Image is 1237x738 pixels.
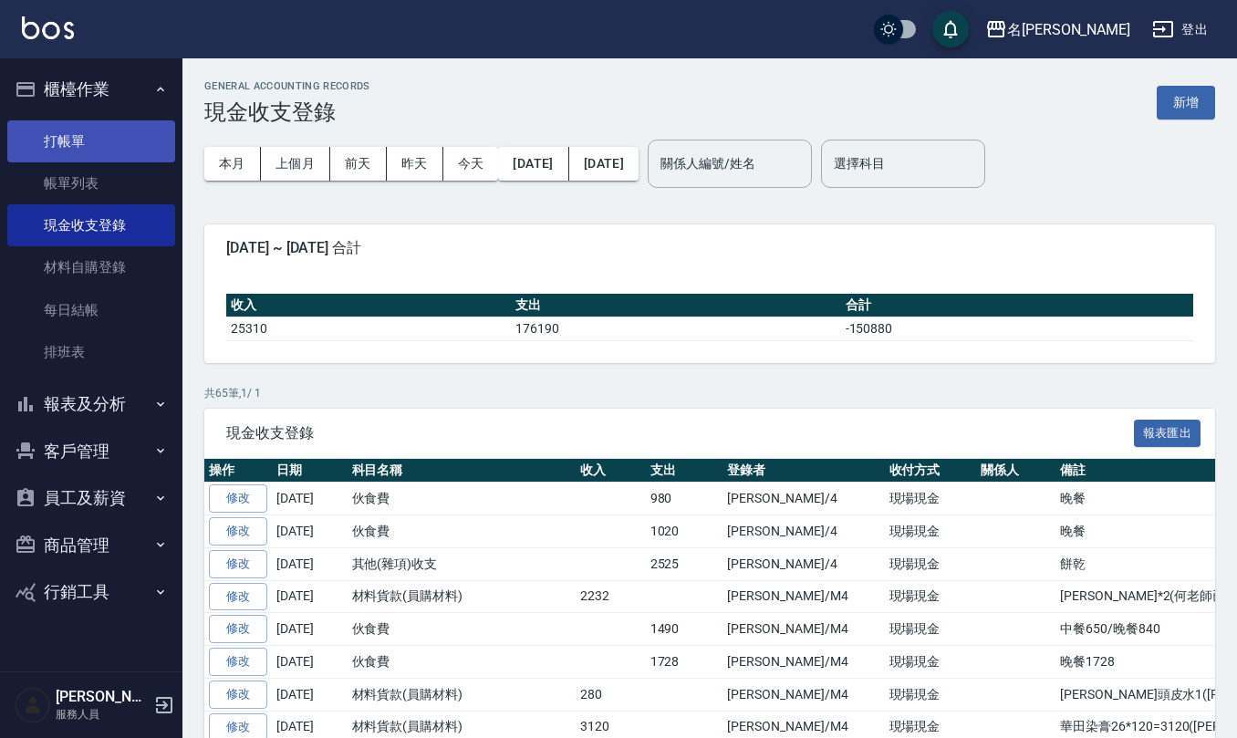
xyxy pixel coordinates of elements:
a: 帳單列表 [7,162,175,204]
td: [DATE] [272,646,348,679]
th: 操作 [204,459,272,483]
a: 新增 [1157,93,1215,110]
img: Person [15,687,51,723]
th: 支出 [646,459,723,483]
td: 現場現金 [885,515,977,548]
a: 報表匯出 [1134,423,1201,441]
a: 修改 [209,484,267,513]
button: 名[PERSON_NAME] [978,11,1138,48]
td: 現場現金 [885,547,977,580]
div: 名[PERSON_NAME] [1007,18,1130,41]
td: 1728 [646,646,723,679]
td: [DATE] [272,515,348,548]
td: 材料貨款(員購材料) [348,580,576,613]
th: 關係人 [976,459,1055,483]
img: Logo [22,16,74,39]
td: 材料貨款(員購材料) [348,678,576,711]
td: 現場現金 [885,678,977,711]
td: [DATE] [272,547,348,580]
button: save [932,11,969,47]
td: [PERSON_NAME]/4 [722,515,884,548]
button: 昨天 [387,147,443,181]
span: [DATE] ~ [DATE] 合計 [226,239,1193,257]
td: [DATE] [272,678,348,711]
button: 報表及分析 [7,380,175,428]
a: 現金收支登錄 [7,204,175,246]
td: 現場現金 [885,483,977,515]
button: [DATE] [498,147,568,181]
td: [PERSON_NAME]/4 [722,483,884,515]
button: 員工及薪資 [7,474,175,522]
td: 980 [646,483,723,515]
a: 材料自購登錄 [7,246,175,288]
p: 服務人員 [56,706,149,722]
td: [PERSON_NAME]/M4 [722,646,884,679]
p: 共 65 筆, 1 / 1 [204,385,1215,401]
a: 修改 [209,681,267,709]
td: 其他(雜項)收支 [348,547,576,580]
button: [DATE] [569,147,639,181]
td: 伙食費 [348,613,576,646]
td: -150880 [841,317,1193,340]
td: 1020 [646,515,723,548]
h3: 現金收支登錄 [204,99,370,125]
a: 修改 [209,615,267,643]
th: 登錄者 [722,459,884,483]
button: 登出 [1145,13,1215,47]
button: 前天 [330,147,387,181]
td: [PERSON_NAME]/4 [722,547,884,580]
td: 伙食費 [348,515,576,548]
td: 2525 [646,547,723,580]
th: 日期 [272,459,348,483]
a: 排班表 [7,331,175,373]
th: 合計 [841,294,1193,317]
td: [PERSON_NAME]/M4 [722,580,884,613]
th: 科目名稱 [348,459,576,483]
td: 1490 [646,613,723,646]
button: 櫃檯作業 [7,66,175,113]
a: 修改 [209,583,267,611]
td: 25310 [226,317,511,340]
a: 修改 [209,648,267,676]
td: 伙食費 [348,646,576,679]
button: 客戶管理 [7,428,175,475]
th: 收入 [576,459,646,483]
td: 現場現金 [885,613,977,646]
h5: [PERSON_NAME] [56,688,149,706]
th: 收入 [226,294,511,317]
span: 現金收支登錄 [226,424,1134,442]
button: 上個月 [261,147,330,181]
th: 收付方式 [885,459,977,483]
td: [PERSON_NAME]/M4 [722,613,884,646]
button: 今天 [443,147,499,181]
td: 現場現金 [885,646,977,679]
button: 報表匯出 [1134,420,1201,448]
td: 現場現金 [885,580,977,613]
td: [DATE] [272,483,348,515]
button: 本月 [204,147,261,181]
td: 280 [576,678,646,711]
button: 行銷工具 [7,568,175,616]
button: 商品管理 [7,522,175,569]
a: 打帳單 [7,120,175,162]
td: 2232 [576,580,646,613]
td: 伙食費 [348,483,576,515]
td: [PERSON_NAME]/M4 [722,678,884,711]
td: [DATE] [272,580,348,613]
h2: GENERAL ACCOUNTING RECORDS [204,80,370,92]
th: 支出 [511,294,841,317]
td: 176190 [511,317,841,340]
a: 修改 [209,550,267,578]
a: 修改 [209,517,267,546]
td: [DATE] [272,613,348,646]
button: 新增 [1157,86,1215,120]
a: 每日結帳 [7,289,175,331]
